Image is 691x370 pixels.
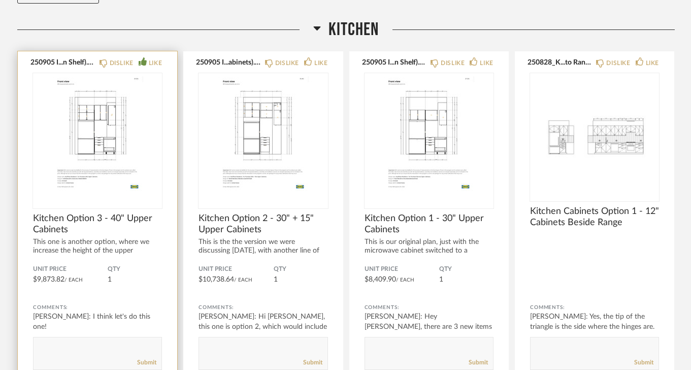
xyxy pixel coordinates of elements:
[199,312,327,342] div: [PERSON_NAME]: Hi [PERSON_NAME], this one is option 2, which would include the additional r...
[480,58,493,68] div: LIKE
[530,302,659,313] div: Comments:
[275,58,299,68] div: DISLIKE
[274,265,328,273] span: QTY
[149,58,162,68] div: LIKE
[528,58,592,66] button: 250828_K...to Range.pdf
[196,58,260,66] button: 250905 I...abinets).pdf
[530,206,659,228] span: Kitchen Cabinets Option 1 - 12" Cabinets Beside Range
[199,213,327,235] span: Kitchen Option 2 - 30" + 15" Upper Cabinets
[108,265,162,273] span: QTY
[365,238,493,264] div: This is our original plan, just with the microwave cabinet switched to a shorte...
[439,265,493,273] span: QTY
[365,73,493,200] div: 0
[365,213,493,235] span: Kitchen Option 1 - 30" Upper Cabinets
[328,19,379,41] span: Kitchen
[30,58,95,66] button: 250905 I...n Shelf).pdf
[396,277,414,283] span: / Each
[33,265,108,273] span: Unit Price
[606,58,630,68] div: DISLIKE
[199,238,327,264] div: This is the the version we were discussing [DATE], with another line of 1...
[365,265,439,273] span: Unit Price
[33,276,64,283] span: $9,873.82
[303,358,322,367] a: Submit
[365,312,493,342] div: [PERSON_NAME]: Hey [PERSON_NAME], there are 3 new items uploaded to StyleRow. This i...
[199,73,327,200] div: 0
[634,358,653,367] a: Submit
[646,58,659,68] div: LIKE
[108,276,112,283] span: 1
[33,238,162,264] div: This one is another option, where we increase the height of the upper cabinet...
[439,276,443,283] span: 1
[365,276,396,283] span: $8,409.90
[365,73,493,200] img: undefined
[33,213,162,235] span: Kitchen Option 3 - 40" Upper Cabinets
[33,73,162,200] img: undefined
[234,277,252,283] span: / Each
[314,58,327,68] div: LIKE
[530,312,659,342] div: [PERSON_NAME]: Yes, the tip of the triangle is the side where the hinges are. So on t...
[530,73,659,200] img: undefined
[441,58,465,68] div: DISLIKE
[33,312,162,332] div: [PERSON_NAME]: I think let's do this one!
[110,58,134,68] div: DISLIKE
[137,358,156,367] a: Submit
[199,302,327,313] div: Comments:
[199,73,327,200] img: undefined
[33,73,162,200] div: 0
[33,302,162,313] div: Comments:
[199,276,234,283] span: $10,738.64
[64,277,83,283] span: / Each
[469,358,488,367] a: Submit
[365,302,493,313] div: Comments:
[362,58,426,66] button: 250905 I...n Shelf).pdf
[274,276,278,283] span: 1
[199,265,273,273] span: Unit Price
